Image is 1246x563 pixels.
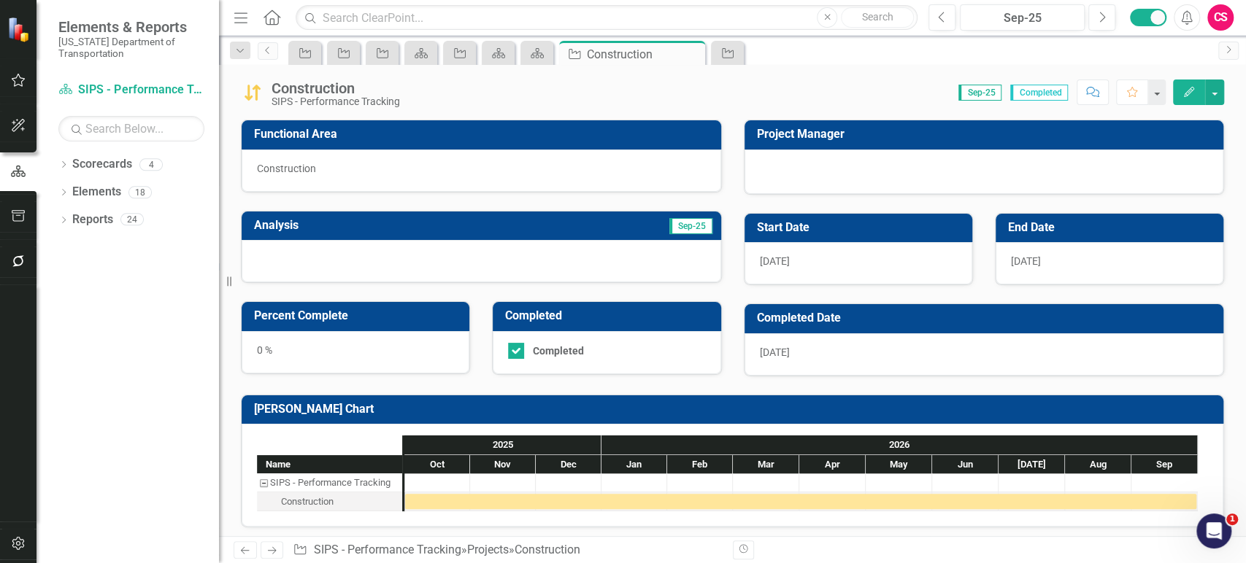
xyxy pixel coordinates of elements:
span: Completed [1010,85,1068,101]
div: SIPS - Performance Tracking [270,473,391,492]
div: SIPS - Performance Tracking [272,96,400,107]
div: Task: Start date: 2025-10-01 End date: 2026-09-30 [257,492,402,511]
div: 2025 [404,435,601,454]
div: Apr [799,455,866,474]
h3: Completed Date [757,311,1217,325]
a: Reports [72,211,113,228]
div: » » [293,542,721,559]
a: Scorecards [72,156,132,173]
button: CS [1207,4,1234,31]
div: Construction [515,543,580,556]
a: Projects [467,543,509,556]
img: ClearPoint Strategy [7,16,33,42]
div: SIPS - Performance Tracking [257,473,402,492]
span: Search [862,11,893,23]
h3: End Date [1008,221,1216,234]
div: Jan [601,455,667,474]
div: 18 [128,186,152,198]
small: [US_STATE] Department of Transportation [58,36,204,60]
div: Construction [257,492,402,511]
img: Caution [241,81,264,104]
div: Task: Start date: 2025-10-01 End date: 2026-09-30 [405,494,1196,509]
input: Search ClearPoint... [296,5,918,31]
h3: Project Manager [757,128,1217,141]
div: 0 % [242,331,469,373]
div: Sep-25 [965,9,1080,27]
div: Aug [1065,455,1131,474]
a: SIPS - Performance Tracking [314,543,461,556]
iframe: Intercom live chat [1196,513,1231,548]
h3: Start Date [757,221,965,234]
div: Construction [587,45,701,63]
div: May [866,455,932,474]
div: 2026 [601,435,1198,454]
button: Search [841,7,914,28]
input: Search Below... [58,116,204,141]
span: 1 [1226,513,1238,525]
a: Elements [72,184,121,201]
div: Oct [404,455,470,474]
button: Sep-25 [960,4,1085,31]
div: Feb [667,455,733,474]
div: Name [257,455,402,473]
div: Mar [733,455,799,474]
div: Nov [470,455,536,474]
h3: Functional Area [254,128,714,141]
div: Jul [999,455,1065,474]
h3: Analysis [254,219,484,232]
span: Sep-25 [669,218,712,234]
div: Task: SIPS - Performance Tracking Start date: 2025-10-01 End date: 2025-10-02 [257,473,402,492]
span: [DATE] [760,346,790,358]
div: Construction [272,80,400,96]
span: Elements & Reports [58,18,204,36]
div: Sep [1131,455,1198,474]
span: [DATE] [760,255,790,267]
span: Construction [257,163,316,174]
h3: Completed [505,309,713,322]
span: [DATE] [1011,255,1041,267]
h3: Percent Complete [254,309,462,322]
div: 4 [139,158,163,171]
div: Jun [932,455,999,474]
h3: [PERSON_NAME] Chart [254,403,1216,416]
div: Construction [281,492,334,511]
span: Sep-25 [958,85,1001,101]
a: SIPS - Performance Tracking [58,82,204,98]
div: 24 [120,214,144,226]
div: Dec [536,455,601,474]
